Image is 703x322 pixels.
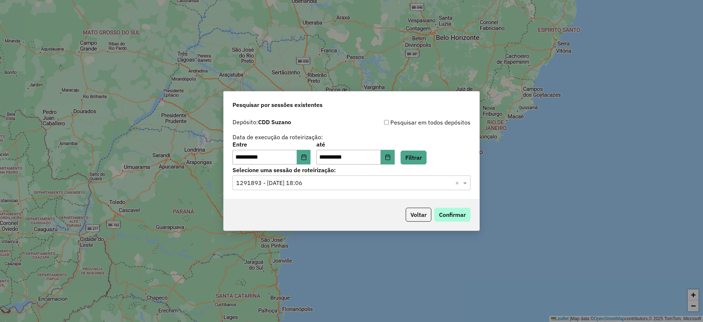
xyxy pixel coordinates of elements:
[351,118,470,127] div: Pesquisar em todos depósitos
[233,118,291,126] label: Depósito:
[233,166,470,174] label: Selecione uma sessão de roteirização:
[316,140,394,149] label: até
[381,150,395,164] button: Choose Date
[455,178,461,187] span: Clear all
[434,208,470,222] button: Confirmar
[401,151,427,164] button: Filtrar
[258,118,291,126] strong: CDD Suzano
[233,133,323,141] label: Data de execução da roteirização:
[233,140,310,149] label: Entre
[406,208,431,222] button: Voltar
[233,100,323,109] span: Pesquisar por sessões existentes
[297,150,311,164] button: Choose Date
